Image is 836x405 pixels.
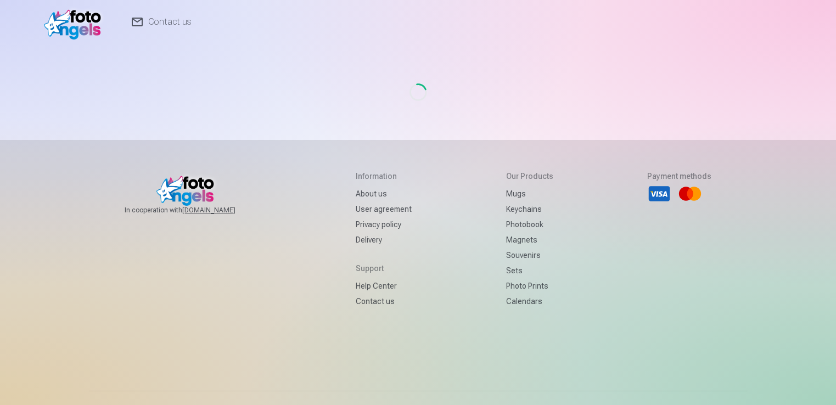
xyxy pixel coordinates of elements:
a: Photobook [506,217,553,232]
a: User agreement [356,201,412,217]
a: Magnets [506,232,553,248]
span: In cooperation with [125,206,262,215]
a: Calendars [506,294,553,309]
a: Keychains [506,201,553,217]
img: /v1 [44,4,107,40]
li: Mastercard [678,182,702,206]
a: Help Center [356,278,412,294]
h5: Payment methods [647,171,711,182]
a: Sets [506,263,553,278]
a: Privacy policy [356,217,412,232]
h5: Information [356,171,412,182]
a: About us [356,186,412,201]
a: Photo prints [506,278,553,294]
a: Mugs [506,186,553,201]
a: [DOMAIN_NAME] [182,206,262,215]
a: Contact us [356,294,412,309]
li: Visa [647,182,671,206]
a: Delivery [356,232,412,248]
h5: Our products [506,171,553,182]
h5: Support [356,263,412,274]
a: Souvenirs [506,248,553,263]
